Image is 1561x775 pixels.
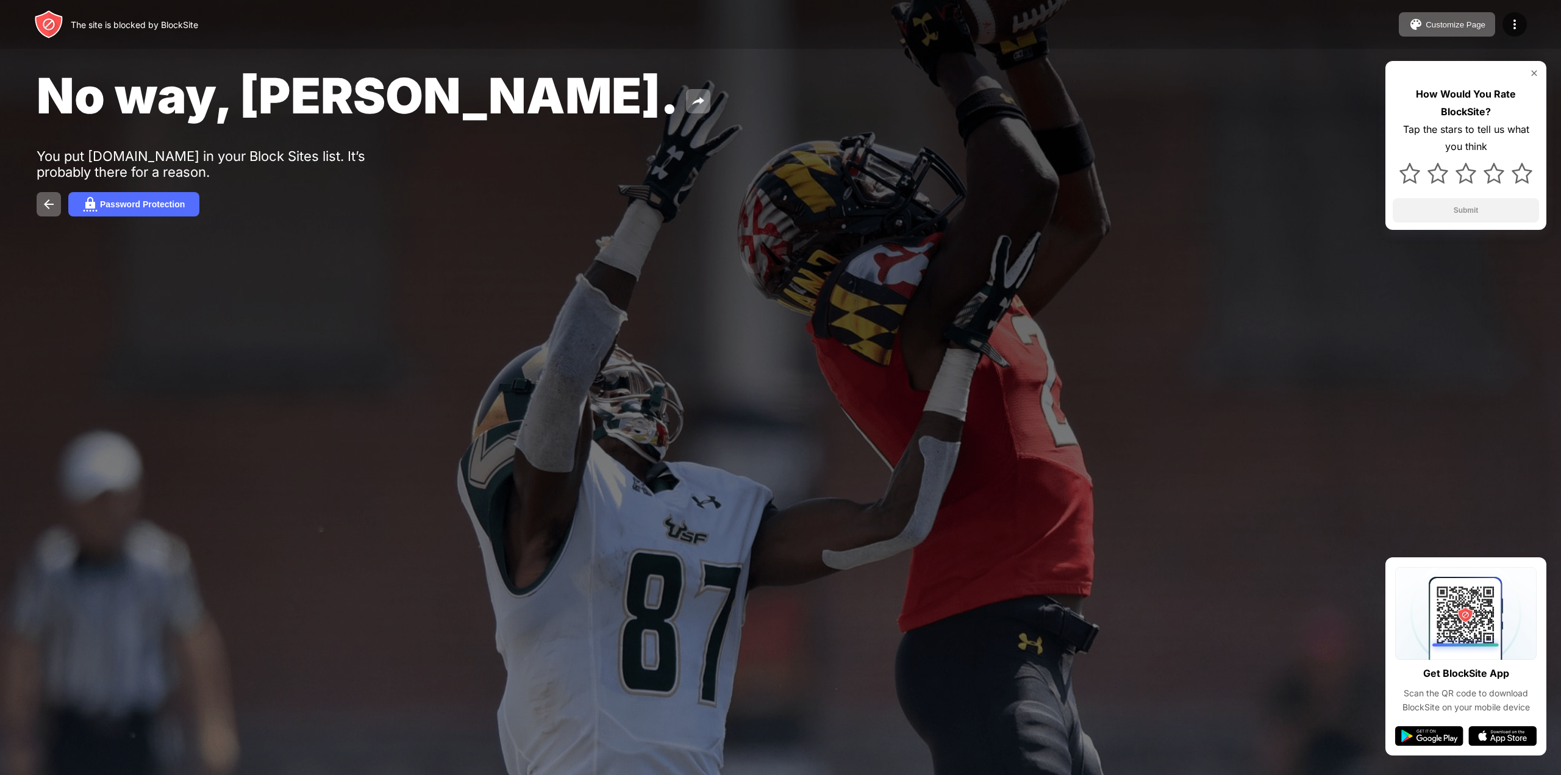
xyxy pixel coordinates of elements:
img: header-logo.svg [34,10,63,39]
img: google-play.svg [1395,726,1463,746]
img: share.svg [691,94,705,109]
div: Get BlockSite App [1423,665,1509,682]
img: star.svg [1456,163,1476,184]
div: Scan the QR code to download BlockSite on your mobile device [1395,687,1537,714]
img: back.svg [41,197,56,212]
img: menu-icon.svg [1507,17,1522,32]
div: Customize Page [1426,20,1485,29]
img: star.svg [1484,163,1504,184]
img: star.svg [1427,163,1448,184]
img: star.svg [1512,163,1532,184]
img: qrcode.svg [1395,567,1537,660]
span: No way, [PERSON_NAME]. [37,66,679,125]
img: pallet.svg [1409,17,1423,32]
img: app-store.svg [1468,726,1537,746]
div: The site is blocked by BlockSite [71,20,198,30]
button: Submit [1393,198,1539,223]
div: Password Protection [100,199,185,209]
button: Password Protection [68,192,199,216]
button: Customize Page [1399,12,1495,37]
div: Tap the stars to tell us what you think [1393,121,1539,156]
div: How Would You Rate BlockSite? [1393,85,1539,121]
img: star.svg [1399,163,1420,184]
img: rate-us-close.svg [1529,68,1539,78]
div: You put [DOMAIN_NAME] in your Block Sites list. It’s probably there for a reason. [37,148,413,180]
img: password.svg [83,197,98,212]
